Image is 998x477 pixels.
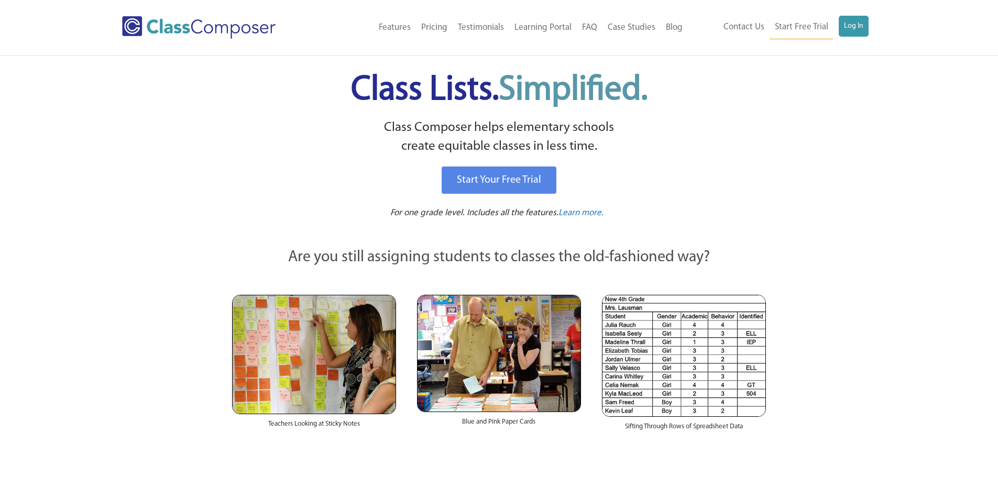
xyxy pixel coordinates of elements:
img: Teachers Looking at Sticky Notes [232,295,396,414]
nav: Header Menu [688,16,869,39]
img: Blue and Pink Paper Cards [417,295,581,412]
div: Blue and Pink Paper Cards [417,412,581,437]
span: Learn more. [558,208,604,217]
img: Spreadsheets [602,295,766,417]
span: Class Lists. [351,73,648,107]
nav: Header Menu [319,16,688,39]
span: Start Your Free Trial [457,175,541,185]
p: Are you still assigning students to classes the old-fashioned way? [232,246,766,269]
a: Start Your Free Trial [442,167,556,194]
a: Contact Us [718,16,770,39]
a: Learning Portal [509,16,577,39]
div: Sifting Through Rows of Spreadsheet Data [602,417,766,442]
a: Case Studies [602,16,661,39]
div: Teachers Looking at Sticky Notes [232,414,396,439]
span: Simplified. [499,73,648,107]
a: Learn more. [558,207,604,220]
a: Testimonials [453,16,509,39]
a: Features [374,16,416,39]
p: Class Composer helps elementary schools create equitable classes in less time. [231,118,768,157]
a: Start Free Trial [770,16,834,39]
a: FAQ [577,16,602,39]
img: Class Composer [122,16,276,39]
a: Log In [839,16,869,37]
a: Pricing [416,16,453,39]
a: Blog [661,16,688,39]
span: For one grade level. Includes all the features. [390,208,558,217]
